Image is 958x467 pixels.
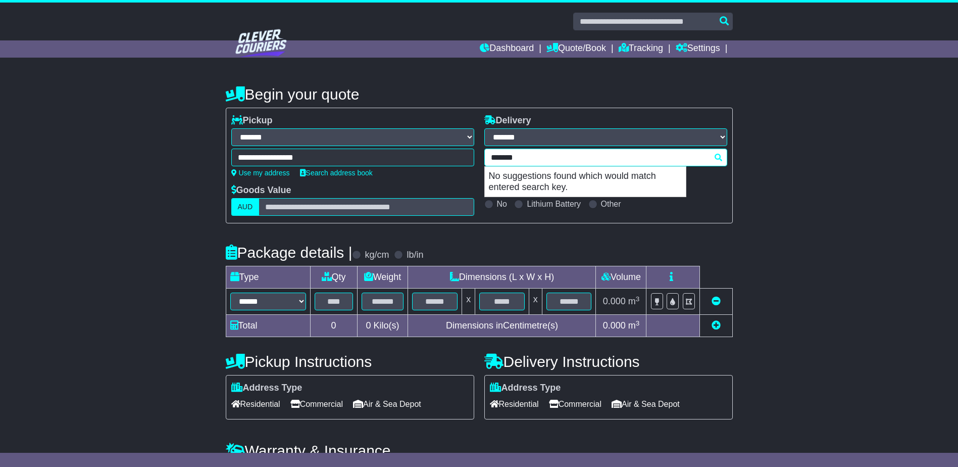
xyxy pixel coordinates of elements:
label: Delivery [484,115,531,126]
a: Quote/Book [546,40,606,58]
span: m [628,296,640,306]
sup: 3 [636,319,640,327]
span: Commercial [290,396,343,412]
span: Air & Sea Depot [612,396,680,412]
span: Commercial [549,396,601,412]
span: Residential [490,396,539,412]
label: No [497,199,507,209]
a: Remove this item [712,296,721,306]
h4: Package details | [226,244,352,261]
label: Address Type [231,383,302,394]
td: Dimensions (L x W x H) [408,266,596,289]
span: 0 [366,320,371,331]
td: Volume [596,266,646,289]
td: x [529,289,542,315]
span: 0.000 [603,296,626,306]
h4: Pickup Instructions [226,353,474,370]
label: kg/cm [365,250,389,261]
label: Address Type [490,383,561,394]
label: AUD [231,198,260,216]
h4: Warranty & Insurance [226,442,733,459]
p: No suggestions found which would match entered search key. [485,167,686,197]
a: Settings [676,40,720,58]
a: Tracking [619,40,663,58]
a: Search address book [300,169,373,177]
span: m [628,320,640,331]
a: Dashboard [480,40,534,58]
label: lb/in [407,250,423,261]
span: 0.000 [603,320,626,331]
span: Air & Sea Depot [353,396,421,412]
h4: Begin your quote [226,86,733,103]
a: Add new item [712,320,721,331]
td: Type [226,266,310,289]
h4: Delivery Instructions [484,353,733,370]
label: Pickup [231,115,273,126]
label: Other [601,199,621,209]
td: Total [226,315,310,337]
td: Dimensions in Centimetre(s) [408,315,596,337]
td: Qty [310,266,357,289]
td: Weight [357,266,408,289]
td: Kilo(s) [357,315,408,337]
label: Lithium Battery [527,199,581,209]
a: Use my address [231,169,290,177]
span: Residential [231,396,280,412]
typeahead: Please provide city [484,149,727,166]
sup: 3 [636,295,640,303]
label: Goods Value [231,185,291,196]
td: 0 [310,315,357,337]
td: x [462,289,475,315]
